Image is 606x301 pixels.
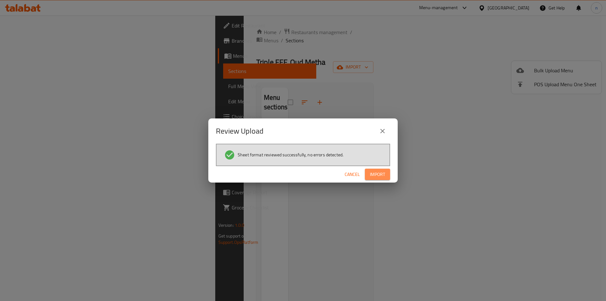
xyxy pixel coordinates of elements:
[370,171,385,178] span: Import
[342,169,362,180] button: Cancel
[238,152,343,158] span: Sheet format reviewed successfully, no errors detected.
[345,171,360,178] span: Cancel
[375,123,390,139] button: close
[365,169,390,180] button: Import
[216,126,264,136] h2: Review Upload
